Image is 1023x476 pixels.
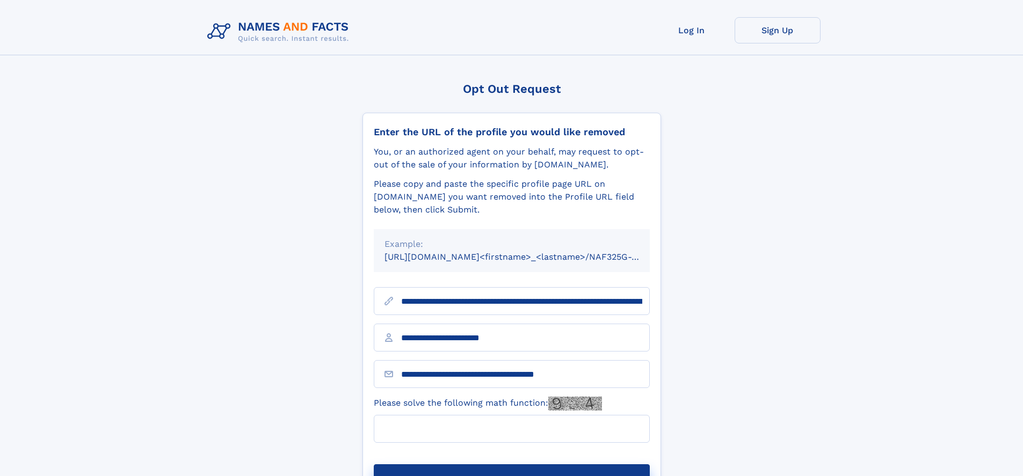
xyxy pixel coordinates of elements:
a: Sign Up [735,17,821,43]
div: You, or an authorized agent on your behalf, may request to opt-out of the sale of your informatio... [374,145,650,171]
div: Please copy and paste the specific profile page URL on [DOMAIN_NAME] you want removed into the Pr... [374,178,650,216]
div: Enter the URL of the profile you would like removed [374,126,650,138]
div: Example: [384,238,639,251]
img: Logo Names and Facts [203,17,358,46]
label: Please solve the following math function: [374,397,602,411]
div: Opt Out Request [362,82,661,96]
small: [URL][DOMAIN_NAME]<firstname>_<lastname>/NAF325G-xxxxxxxx [384,252,670,262]
a: Log In [649,17,735,43]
